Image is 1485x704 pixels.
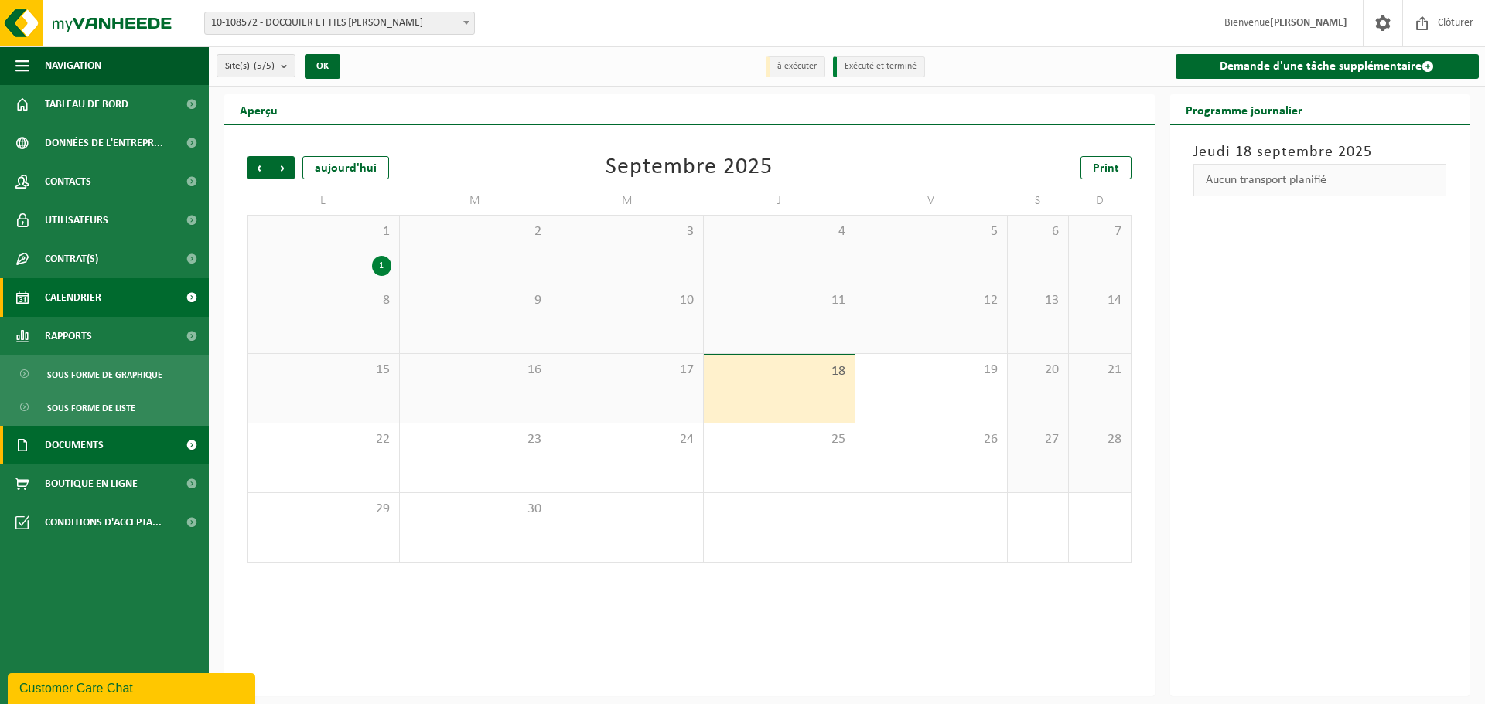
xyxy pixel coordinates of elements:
span: 25 [712,431,848,448]
span: 21 [1077,362,1122,379]
span: 6 [1016,223,1061,240]
span: Conditions d'accepta... [45,503,162,542]
span: 24 [559,431,695,448]
span: 2 [408,223,544,240]
div: aujourd'hui [302,156,389,179]
span: Suivant [271,156,295,179]
td: M [400,187,552,215]
span: Documents [45,426,104,464]
div: 1 [372,256,391,276]
span: 19 [863,362,999,379]
span: 10 [559,292,695,309]
td: S [1008,187,1070,215]
span: 18 [712,363,848,380]
span: 16 [408,362,544,379]
td: V [855,187,1008,215]
span: 4 [712,223,848,240]
span: Contacts [45,162,91,201]
iframe: chat widget [8,670,258,704]
td: J [704,187,856,215]
span: Site(s) [225,55,275,78]
span: 17 [559,362,695,379]
span: Sous forme de graphique [47,360,162,389]
div: Septembre 2025 [606,156,773,179]
span: 14 [1077,292,1122,309]
span: Navigation [45,46,101,85]
span: 7 [1077,223,1122,240]
span: 10-108572 - DOCQUIER ET FILS SRL - LANDENNE [204,12,475,35]
span: Print [1093,162,1119,175]
td: D [1069,187,1131,215]
h3: Jeudi 18 septembre 2025 [1193,141,1447,164]
span: 15 [256,362,391,379]
li: Exécuté et terminé [833,56,925,77]
td: M [551,187,704,215]
span: Calendrier [45,278,101,317]
span: 13 [1016,292,1061,309]
li: à exécuter [766,56,825,77]
span: 22 [256,431,391,448]
span: 5 [863,223,999,240]
span: Contrat(s) [45,240,98,278]
strong: [PERSON_NAME] [1270,17,1347,29]
span: Tableau de bord [45,85,128,124]
h2: Aperçu [224,94,293,124]
span: 29 [256,501,391,518]
a: Sous forme de liste [4,393,205,422]
span: Sous forme de liste [47,393,135,423]
td: L [247,187,400,215]
span: 28 [1077,431,1122,448]
button: Site(s)(5/5) [217,54,295,77]
span: 1 [256,223,391,240]
a: Demande d'une tâche supplémentaire [1176,54,1480,79]
span: 9 [408,292,544,309]
span: Données de l'entrepr... [45,124,163,162]
span: 23 [408,431,544,448]
span: 27 [1016,431,1061,448]
a: Print [1080,156,1132,179]
span: 10-108572 - DOCQUIER ET FILS SRL - LANDENNE [205,12,474,34]
span: Utilisateurs [45,201,108,240]
a: Sous forme de graphique [4,359,205,389]
span: Rapports [45,317,92,355]
div: Aucun transport planifié [1193,164,1447,196]
span: 3 [559,223,695,240]
h2: Programme journalier [1170,94,1318,124]
span: 8 [256,292,391,309]
span: 30 [408,501,544,518]
span: 11 [712,292,848,309]
span: 26 [863,431,999,448]
span: Boutique en ligne [45,464,138,503]
count: (5/5) [254,61,275,71]
span: Précédent [247,156,271,179]
span: 20 [1016,362,1061,379]
button: OK [305,54,340,79]
span: 12 [863,292,999,309]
